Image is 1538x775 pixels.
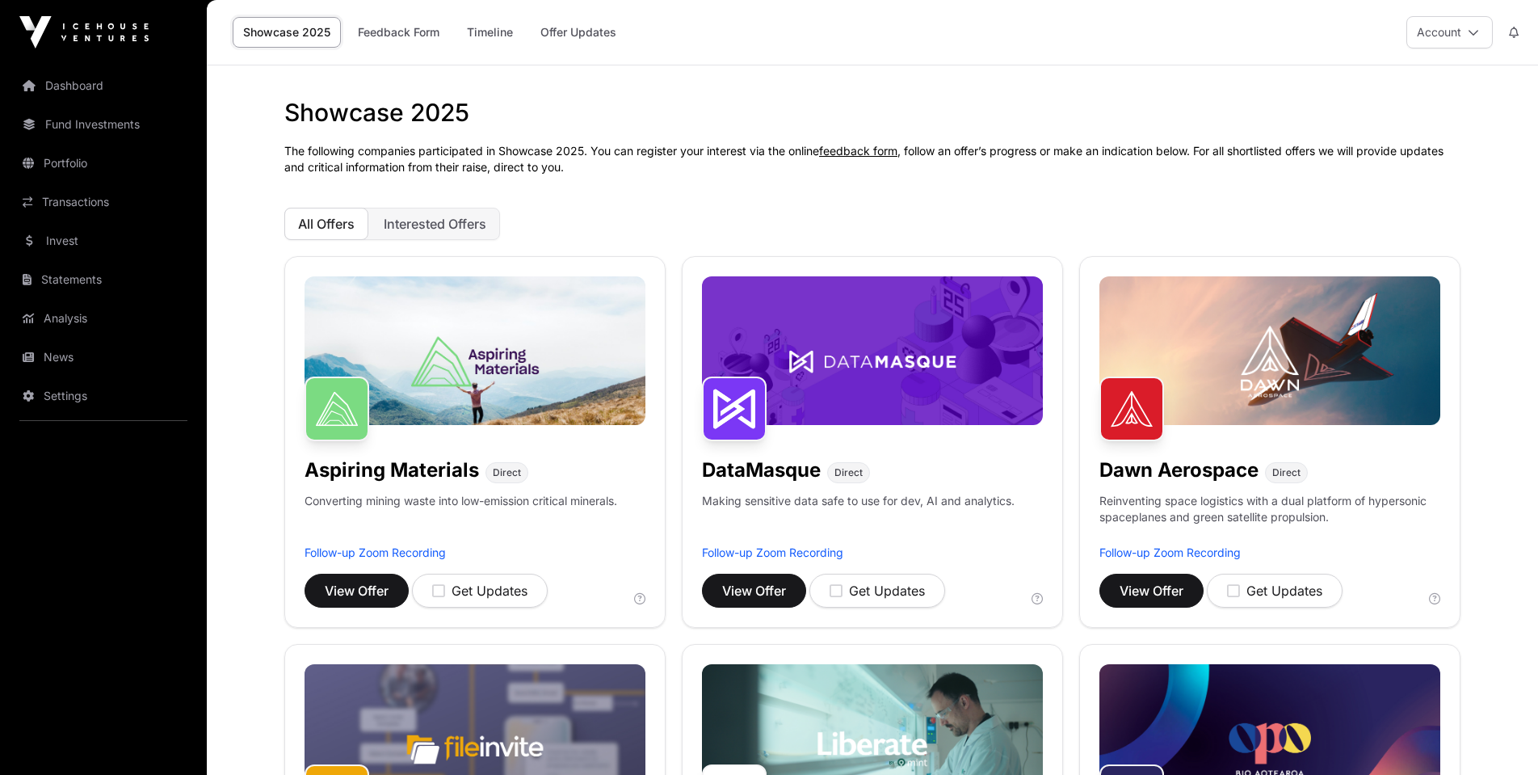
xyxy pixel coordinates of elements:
[830,581,925,600] div: Get Updates
[702,457,821,483] h1: DataMasque
[1406,16,1493,48] button: Account
[305,377,369,441] img: Aspiring Materials
[1099,377,1164,441] img: Dawn Aerospace
[305,574,409,608] button: View Offer
[702,377,767,441] img: DataMasque
[13,107,194,142] a: Fund Investments
[284,143,1460,175] p: The following companies participated in Showcase 2025. You can register your interest via the onl...
[13,145,194,181] a: Portfolio
[702,276,1043,425] img: DataMasque-Banner.jpg
[13,68,194,103] a: Dashboard
[834,466,863,479] span: Direct
[493,466,521,479] span: Direct
[325,581,389,600] span: View Offer
[809,574,945,608] button: Get Updates
[298,216,355,232] span: All Offers
[19,16,149,48] img: Icehouse Ventures Logo
[1227,581,1322,600] div: Get Updates
[305,493,617,545] p: Converting mining waste into low-emission critical minerals.
[1272,466,1301,479] span: Direct
[702,493,1015,545] p: Making sensitive data safe to use for dev, AI and analytics.
[370,208,500,240] button: Interested Offers
[13,184,194,220] a: Transactions
[284,208,368,240] button: All Offers
[284,98,1460,127] h1: Showcase 2025
[13,223,194,259] a: Invest
[305,457,479,483] h1: Aspiring Materials
[1099,545,1241,559] a: Follow-up Zoom Recording
[702,574,806,608] button: View Offer
[13,378,194,414] a: Settings
[384,216,486,232] span: Interested Offers
[702,545,843,559] a: Follow-up Zoom Recording
[13,262,194,297] a: Statements
[1120,581,1183,600] span: View Offer
[1099,276,1440,425] img: Dawn-Banner.jpg
[1207,574,1343,608] button: Get Updates
[1457,697,1538,775] iframe: Chat Widget
[1099,457,1259,483] h1: Dawn Aerospace
[456,17,523,48] a: Timeline
[305,276,645,425] img: Aspiring-Banner.jpg
[233,17,341,48] a: Showcase 2025
[412,574,548,608] button: Get Updates
[305,545,446,559] a: Follow-up Zoom Recording
[432,581,527,600] div: Get Updates
[722,581,786,600] span: View Offer
[1099,574,1204,608] button: View Offer
[13,301,194,336] a: Analysis
[819,144,897,158] a: feedback form
[1099,493,1440,545] p: Reinventing space logistics with a dual platform of hypersonic spaceplanes and green satellite pr...
[13,339,194,375] a: News
[530,17,627,48] a: Offer Updates
[347,17,450,48] a: Feedback Form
